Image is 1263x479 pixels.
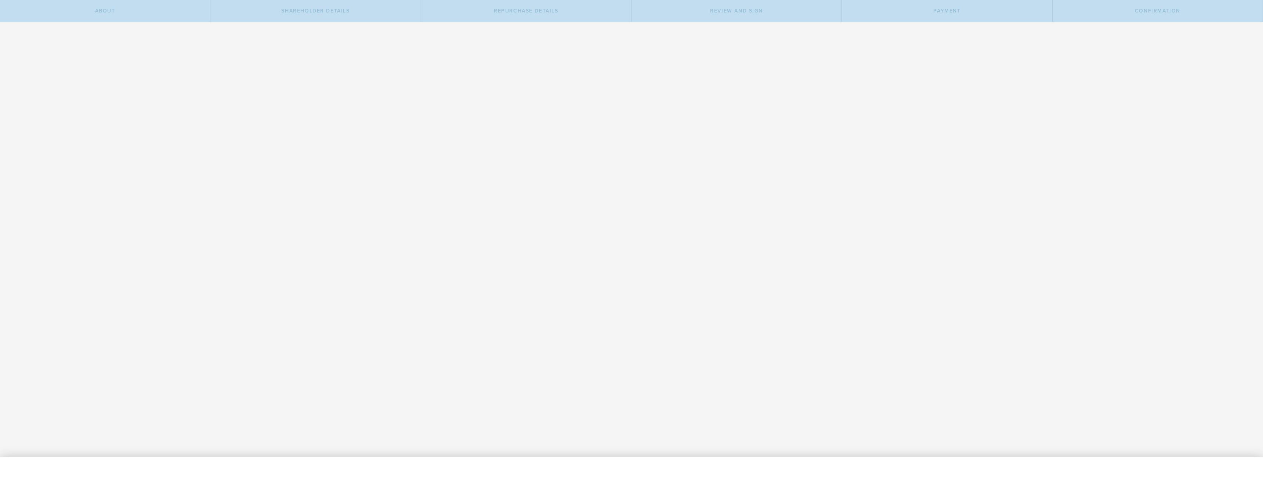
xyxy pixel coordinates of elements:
span: About [95,8,115,14]
span: Shareholder Details [281,8,350,14]
span: Payment [933,8,960,14]
span: Confirmation [1135,8,1180,14]
span: Repurchase Details [494,8,558,14]
span: Review and Sign [710,8,763,14]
